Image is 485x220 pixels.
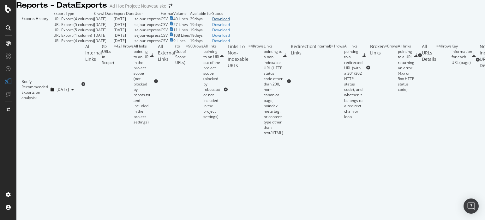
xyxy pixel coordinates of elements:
[114,43,134,125] div: = 421K rows
[220,53,224,57] div: csv-export
[114,11,135,16] td: Export Date
[212,38,230,43] a: Download
[331,43,344,119] div: = 1 rows
[173,33,190,38] td: 108 Lines
[398,43,414,92] div: All links pointing to a URL returning an error (4xx or 5xx HTTP status code)
[190,27,212,33] td: 19 days
[212,33,230,38] a: Download
[212,27,230,33] a: Download
[114,22,135,27] td: [DATE]
[53,11,94,16] td: Export Type
[173,27,190,33] td: 11 Lines
[212,16,230,22] a: Download
[158,43,175,119] div: All External Links
[53,27,94,33] div: URL Export (5 columns)
[114,27,135,33] td: [DATE]
[248,43,264,135] div: = 4K rows
[175,43,186,119] div: ( to Out of Scope URLs )
[53,16,94,22] div: URL Export (4 columns)
[94,38,114,43] td: [DATE]
[385,43,398,92] div: = 0 rows
[94,11,114,16] td: Crawl Date
[21,16,48,38] div: Exports History
[102,43,114,125] div: ( to URLs in Scope )
[190,16,212,22] td: 29 days
[135,33,161,38] td: sejour-express
[94,27,114,33] td: [DATE]
[114,16,135,22] td: [DATE]
[264,43,283,135] div: Links pointing to a non-indexable URL (HTTP status code other than 200, non-canonical page, noind...
[53,22,94,27] div: URL Export (5 columns)
[161,33,168,38] div: CSV
[161,16,168,22] div: CSV
[190,11,212,16] td: Available for
[21,79,48,101] div: Botify Recommended Exports on analysis:
[94,33,114,38] td: [DATE]
[161,22,168,27] div: CSV
[190,22,212,27] td: 19 days
[414,53,418,57] div: csv-export
[135,11,161,16] td: User
[161,38,168,43] div: CSV
[291,43,315,119] div: Redirection Links
[53,33,92,38] div: URL Export (1 column)
[190,33,212,38] td: 19 days
[186,43,203,119] div: = 900 rows
[173,38,190,43] td: 9 Lines
[362,53,366,57] div: csv-export
[283,53,287,57] div: csv-export
[190,38,212,43] td: 19 days
[422,43,436,67] div: All URLs Details
[203,43,220,119] div: All links pointing to an URL out of the project scope (blocked by robots.txt or not included in t...
[452,43,472,65] div: Key information for each URL (page)
[150,53,154,57] div: csv-export
[57,87,69,92] span: 2025 Sep. 11th
[135,16,161,22] td: sejour-express
[173,22,190,27] td: 27 Lines
[344,43,362,119] div: All links pointing to a redirected URL (with a 301/302 HTTP status code), and whether it belongs ...
[173,16,190,22] td: 40 Lines
[315,43,331,119] div: ( Internal )
[161,11,173,16] td: Format
[114,33,135,38] td: [DATE]
[212,11,230,16] td: Status
[134,43,150,125] div: All links pointing to an URL in the project scope (not blocked by robots.txt and included in the ...
[212,22,230,27] a: Download
[173,11,190,16] td: Volume
[94,16,114,22] td: [DATE]
[472,53,476,57] div: csv-export
[53,38,94,43] div: URL Export (4 columns)
[169,4,172,8] div: arrow-right-arrow-left
[436,43,452,67] div: = 4K rows
[464,198,479,214] div: Open Intercom Messenger
[48,85,76,95] button: [DATE]
[161,27,168,33] div: CSV
[110,3,166,9] div: Ad-Hoc Project: Nouveau ske
[370,43,385,92] div: Broken Links
[135,38,161,43] td: sejour-express
[228,43,248,135] div: Links To Non-Indexable URLs
[114,38,135,43] td: [DATE]
[135,27,161,33] td: sejour-express
[85,43,102,125] div: All Internal Links
[94,22,114,27] td: [DATE]
[135,22,161,27] td: sejour-express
